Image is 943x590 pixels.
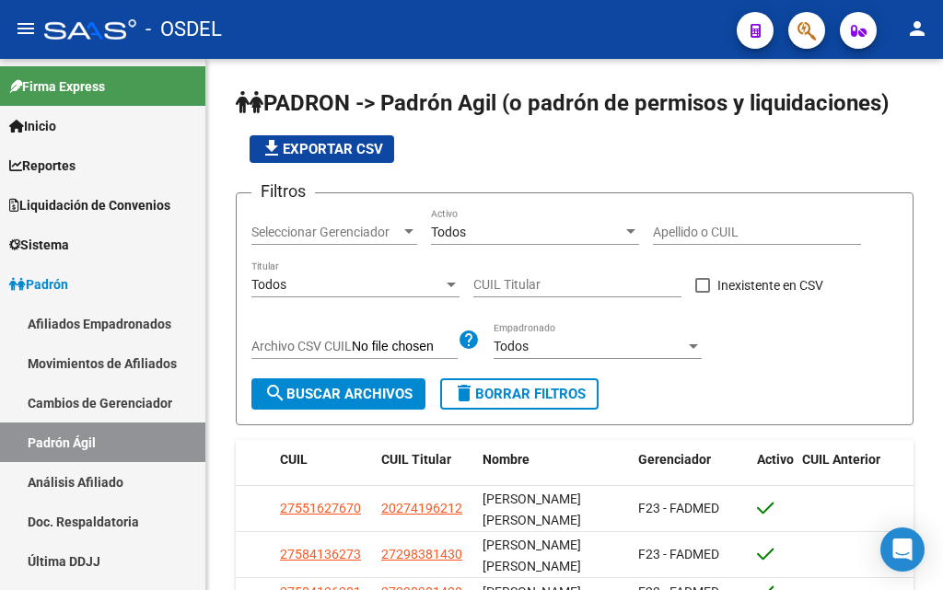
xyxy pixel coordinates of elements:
[251,225,401,240] span: Seleccionar Gerenciador
[251,378,425,410] button: Buscar Archivos
[453,386,586,402] span: Borrar Filtros
[280,501,361,515] span: 27551627670
[280,547,361,561] span: 27584136273
[251,339,352,353] span: Archivo CSV CUIL
[483,452,530,467] span: Nombre
[440,378,599,410] button: Borrar Filtros
[381,547,462,561] span: 27298381430
[795,440,914,501] datatable-header-cell: CUIL Anterior
[458,329,480,351] mat-icon: help
[9,274,68,295] span: Padrón
[483,492,581,527] span: [PERSON_NAME] [PERSON_NAME]
[374,440,475,501] datatable-header-cell: CUIL Titular
[431,225,466,239] span: Todos
[494,339,529,353] span: Todos
[802,452,880,467] span: CUIL Anterior
[906,17,928,40] mat-icon: person
[261,141,383,157] span: Exportar CSV
[9,156,76,176] span: Reportes
[638,452,711,467] span: Gerenciador
[251,277,286,292] span: Todos
[717,274,823,296] span: Inexistente en CSV
[352,339,458,355] input: Archivo CSV CUIL
[264,386,413,402] span: Buscar Archivos
[631,440,750,501] datatable-header-cell: Gerenciador
[9,116,56,136] span: Inicio
[638,501,719,515] span: F23 - FADMED
[9,76,105,97] span: Firma Express
[750,440,795,501] datatable-header-cell: Activo
[250,135,394,163] button: Exportar CSV
[236,90,889,116] span: PADRON -> Padrón Agil (o padrón de permisos y liquidaciones)
[757,452,794,467] span: Activo
[381,501,462,515] span: 20274196212
[15,17,37,40] mat-icon: menu
[880,527,925,572] div: Open Intercom Messenger
[475,440,631,501] datatable-header-cell: Nombre
[453,382,475,404] mat-icon: delete
[146,9,222,50] span: - OSDEL
[483,538,581,573] span: [PERSON_NAME] [PERSON_NAME]
[638,547,719,561] span: F23 - FADMED
[280,452,308,467] span: CUIL
[381,452,451,467] span: CUIL Titular
[264,382,286,404] mat-icon: search
[251,179,315,204] h3: Filtros
[9,235,69,255] span: Sistema
[273,440,374,501] datatable-header-cell: CUIL
[261,137,283,159] mat-icon: file_download
[9,195,170,215] span: Liquidación de Convenios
